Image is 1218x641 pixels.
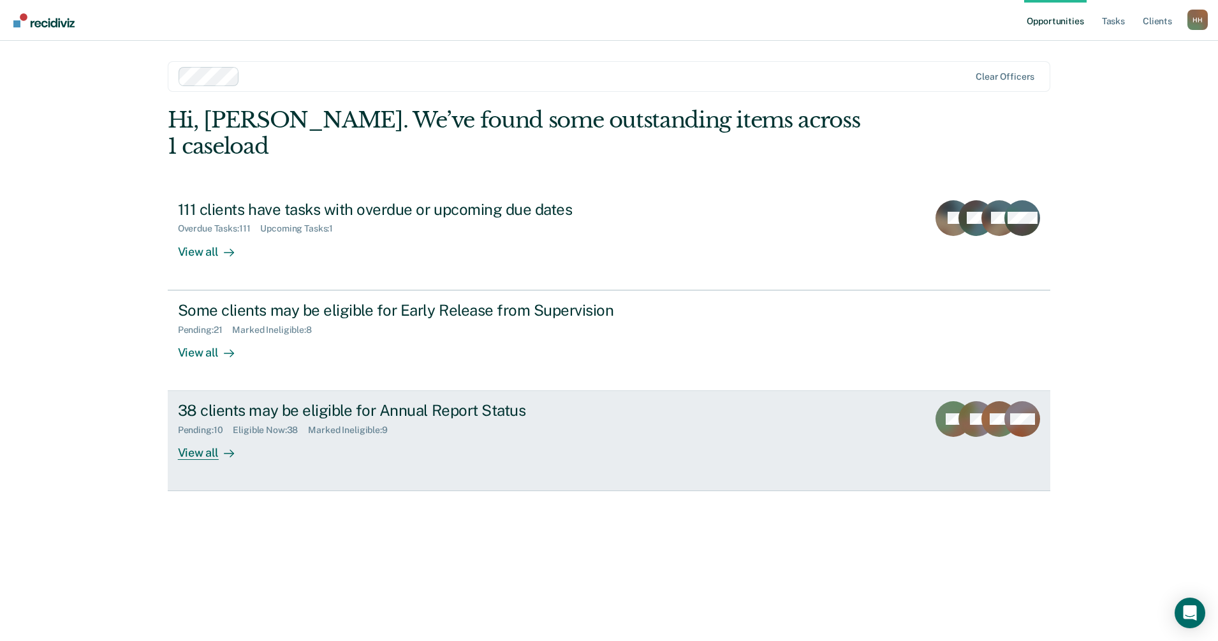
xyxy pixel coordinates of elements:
div: View all [178,335,249,360]
div: View all [178,234,249,259]
div: 111 clients have tasks with overdue or upcoming due dates [178,200,626,219]
div: H H [1187,10,1208,30]
div: Clear officers [976,71,1034,82]
button: Profile dropdown button [1187,10,1208,30]
div: View all [178,436,249,460]
div: Marked Ineligible : 8 [232,325,321,335]
div: Open Intercom Messenger [1175,598,1205,628]
div: 38 clients may be eligible for Annual Report Status [178,401,626,420]
div: Pending : 10 [178,425,233,436]
div: Overdue Tasks : 111 [178,223,261,234]
div: Upcoming Tasks : 1 [260,223,343,234]
div: Some clients may be eligible for Early Release from Supervision [178,301,626,320]
div: Eligible Now : 38 [233,425,308,436]
div: Hi, [PERSON_NAME]. We’ve found some outstanding items across 1 caseload [168,107,874,159]
img: Recidiviz [13,13,75,27]
div: Marked Ineligible : 9 [308,425,397,436]
a: 38 clients may be eligible for Annual Report StatusPending:10Eligible Now:38Marked Ineligible:9Vi... [168,391,1051,491]
div: Pending : 21 [178,325,233,335]
a: 111 clients have tasks with overdue or upcoming due datesOverdue Tasks:111Upcoming Tasks:1View all [168,190,1051,290]
a: Some clients may be eligible for Early Release from SupervisionPending:21Marked Ineligible:8View all [168,290,1051,391]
